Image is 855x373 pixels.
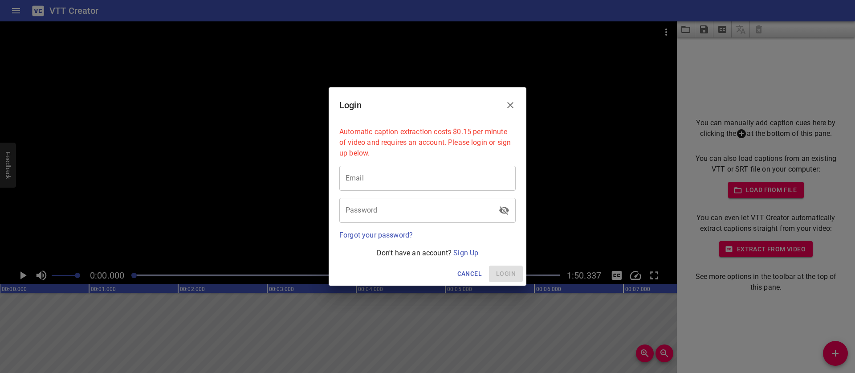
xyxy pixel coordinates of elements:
a: Sign Up [453,249,478,257]
button: Cancel [454,266,485,282]
button: toggle password visibility [493,200,515,221]
h6: Login [339,98,362,112]
button: Close [500,94,521,116]
span: Please enter your email and password above. [489,266,523,282]
p: Automatic caption extraction costs $0.15 per minute of video and requires an account. Please logi... [339,127,516,159]
a: Forgot your password? [339,231,413,239]
span: Cancel [457,268,482,279]
p: Don't have an account? [339,248,516,258]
